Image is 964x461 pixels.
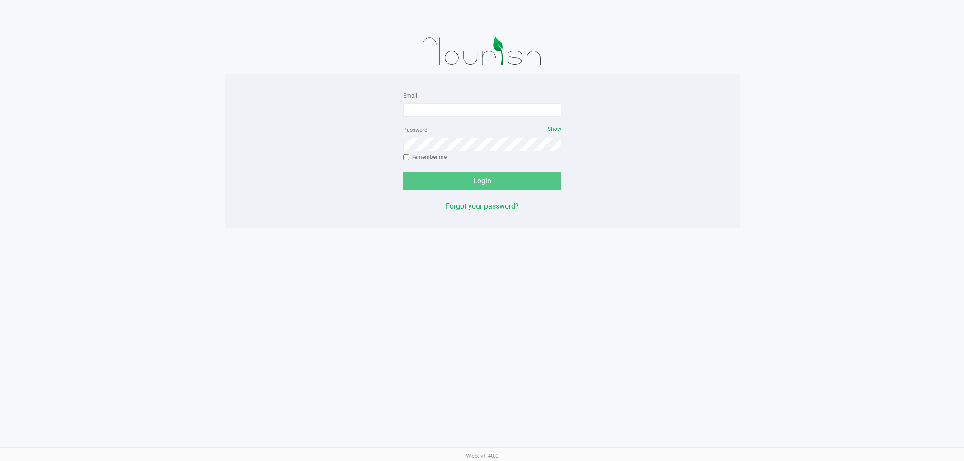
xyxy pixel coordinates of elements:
label: Email [403,92,417,100]
span: Show [548,126,561,132]
label: Password [403,126,428,134]
input: Remember me [403,154,409,161]
button: Forgot your password? [446,201,519,212]
label: Remember me [403,153,447,161]
span: Web: v1.40.0 [466,452,498,459]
